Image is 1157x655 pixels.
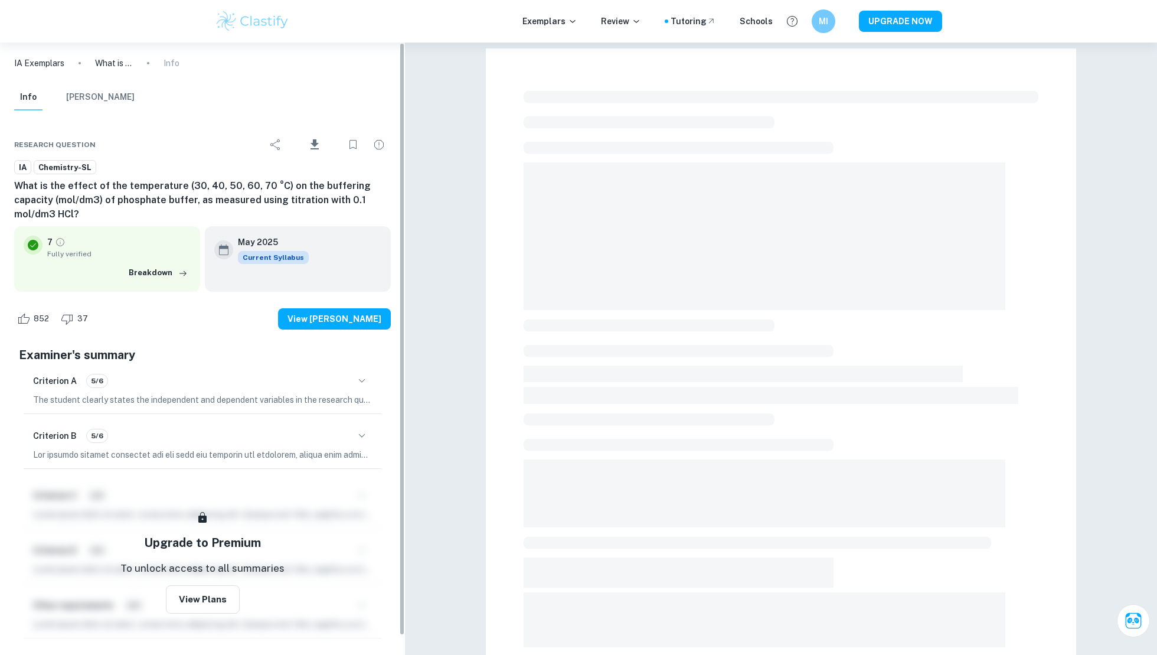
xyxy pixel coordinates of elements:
[14,84,43,110] button: Info
[264,133,287,157] div: Share
[522,15,577,28] p: Exemplars
[671,15,716,28] a: Tutoring
[238,251,309,264] span: Current Syllabus
[341,133,365,157] div: Bookmark
[126,264,191,282] button: Breakdown
[71,313,94,325] span: 37
[290,129,339,160] div: Download
[47,249,191,259] span: Fully verified
[1117,604,1150,637] button: Ask Clai
[33,448,372,461] p: Lor ipsumdo sitamet consectet adi eli sedd eiu temporin utl etdolorem, aliqua enim adminimven qui...
[33,374,77,387] h6: Criterion A
[812,9,835,33] button: MI
[238,251,309,264] div: This exemplar is based on the current syllabus. Feel free to refer to it for inspiration/ideas wh...
[144,534,261,552] h5: Upgrade to Premium
[164,57,179,70] p: Info
[34,162,96,174] span: Chemistry-SL
[120,561,285,576] p: To unlock access to all summaries
[859,11,942,32] button: UPGRADE NOW
[19,346,386,364] h5: Examiner's summary
[66,84,135,110] button: [PERSON_NAME]
[87,431,107,441] span: 5/6
[14,179,391,221] h6: What is the effect of the temperature (30, 40, 50, 60, 70 °C) on the buffering capacity (mol/dm3)...
[33,393,372,406] p: The student clearly states the independent and dependent variables in the research question, incl...
[740,15,773,28] a: Schools
[87,376,107,386] span: 5/6
[33,429,77,442] h6: Criterion B
[95,57,133,70] p: What is the effect of the temperature (30, 40, 50, 60, 70 °C) on the buffering capacity (mol/dm3)...
[278,308,391,330] button: View [PERSON_NAME]
[601,15,641,28] p: Review
[238,236,299,249] h6: May 2025
[817,15,831,28] h6: MI
[15,162,31,174] span: IA
[14,160,31,175] a: IA
[27,313,55,325] span: 852
[782,11,802,31] button: Help and Feedback
[14,139,96,150] span: Research question
[14,57,64,70] a: IA Exemplars
[58,309,94,328] div: Dislike
[215,9,290,33] img: Clastify logo
[55,237,66,247] a: Grade fully verified
[47,236,53,249] p: 7
[34,160,96,175] a: Chemistry-SL
[166,585,240,614] button: View Plans
[14,309,55,328] div: Like
[367,133,391,157] div: Report issue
